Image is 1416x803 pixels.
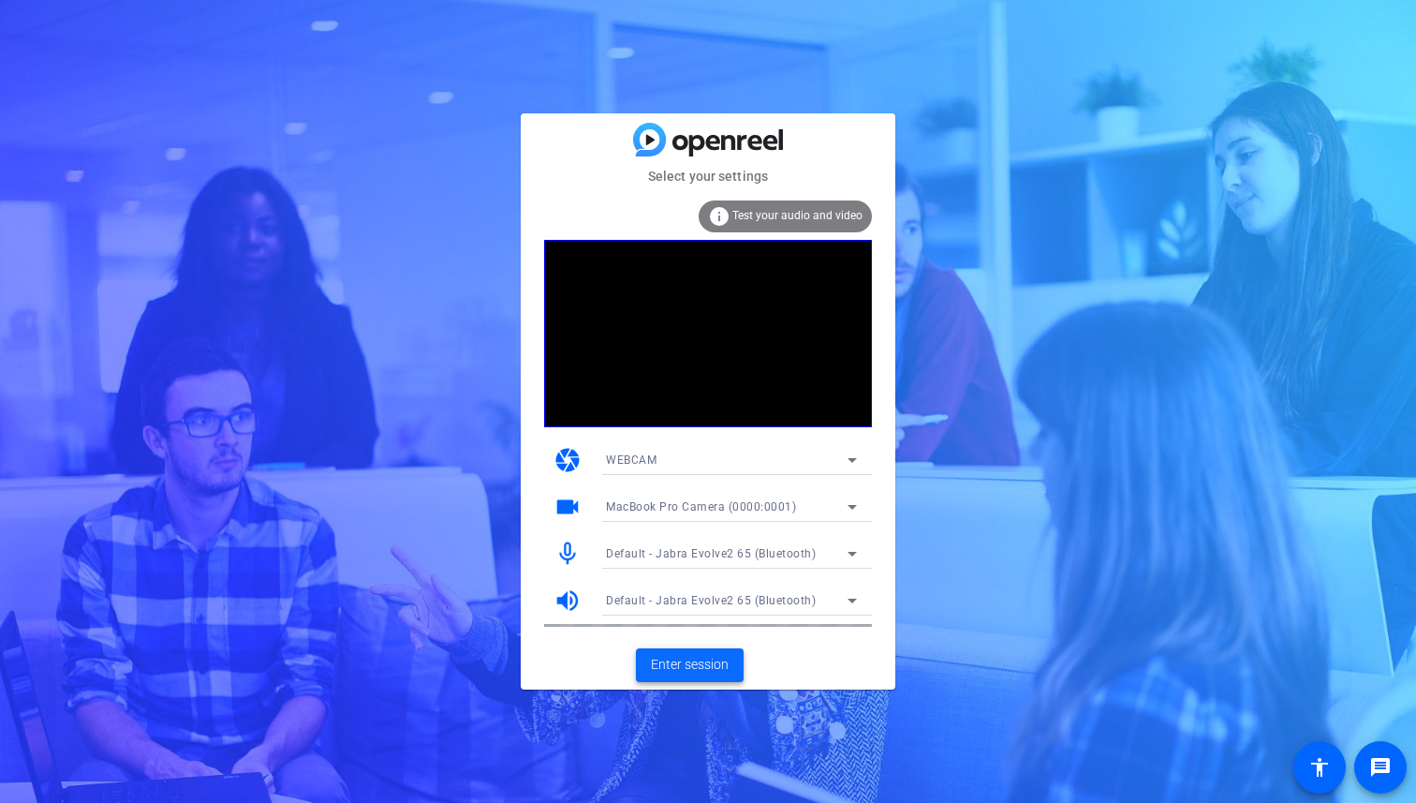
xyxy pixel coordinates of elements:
span: MacBook Pro Camera (0000:0001) [606,500,796,513]
mat-icon: volume_up [553,587,582,615]
span: Default - Jabra Evolve2 65 (Bluetooth) [606,547,816,560]
mat-card-subtitle: Select your settings [521,166,895,186]
span: WEBCAM [606,454,656,467]
mat-icon: message [1369,756,1392,779]
span: Enter session [651,655,729,675]
mat-icon: accessibility [1308,756,1331,779]
mat-icon: mic_none [553,540,582,568]
mat-icon: info [708,205,730,228]
mat-icon: camera [553,446,582,474]
span: Test your audio and video [732,209,863,222]
img: blue-gradient.svg [633,123,783,156]
button: Enter session [636,648,744,682]
span: Default - Jabra Evolve2 65 (Bluetooth) [606,594,816,607]
mat-icon: videocam [553,493,582,521]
